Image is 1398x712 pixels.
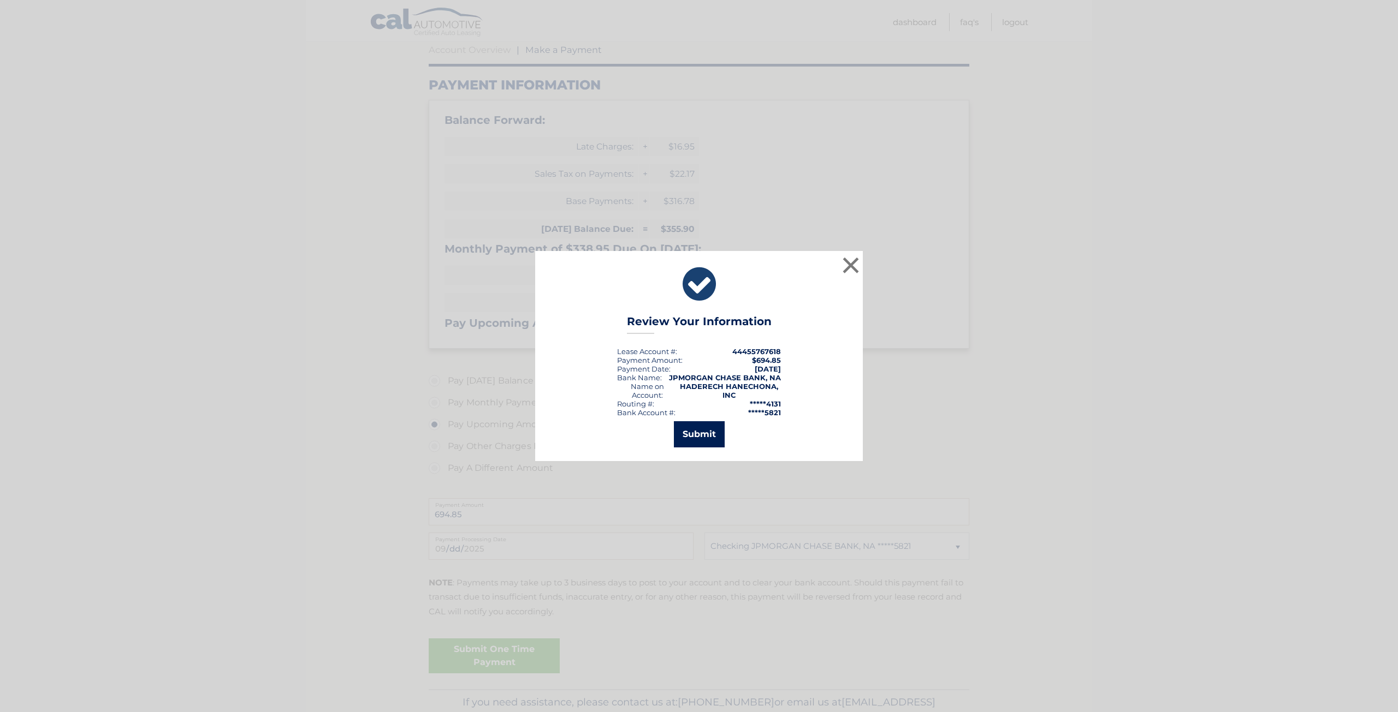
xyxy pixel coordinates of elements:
[617,382,677,399] div: Name on Account:
[680,382,778,399] strong: HADERECH HANECHONA, INC
[732,347,781,356] strong: 44455767618
[617,356,683,364] div: Payment Amount:
[840,254,862,276] button: ×
[755,364,781,373] span: [DATE]
[617,347,677,356] div: Lease Account #:
[627,315,772,334] h3: Review Your Information
[617,373,662,382] div: Bank Name:
[617,399,654,408] div: Routing #:
[617,364,671,373] div: :
[752,356,781,364] span: $694.85
[669,373,781,382] strong: JPMORGAN CHASE BANK, NA
[617,364,669,373] span: Payment Date
[617,408,676,417] div: Bank Account #:
[674,421,725,447] button: Submit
